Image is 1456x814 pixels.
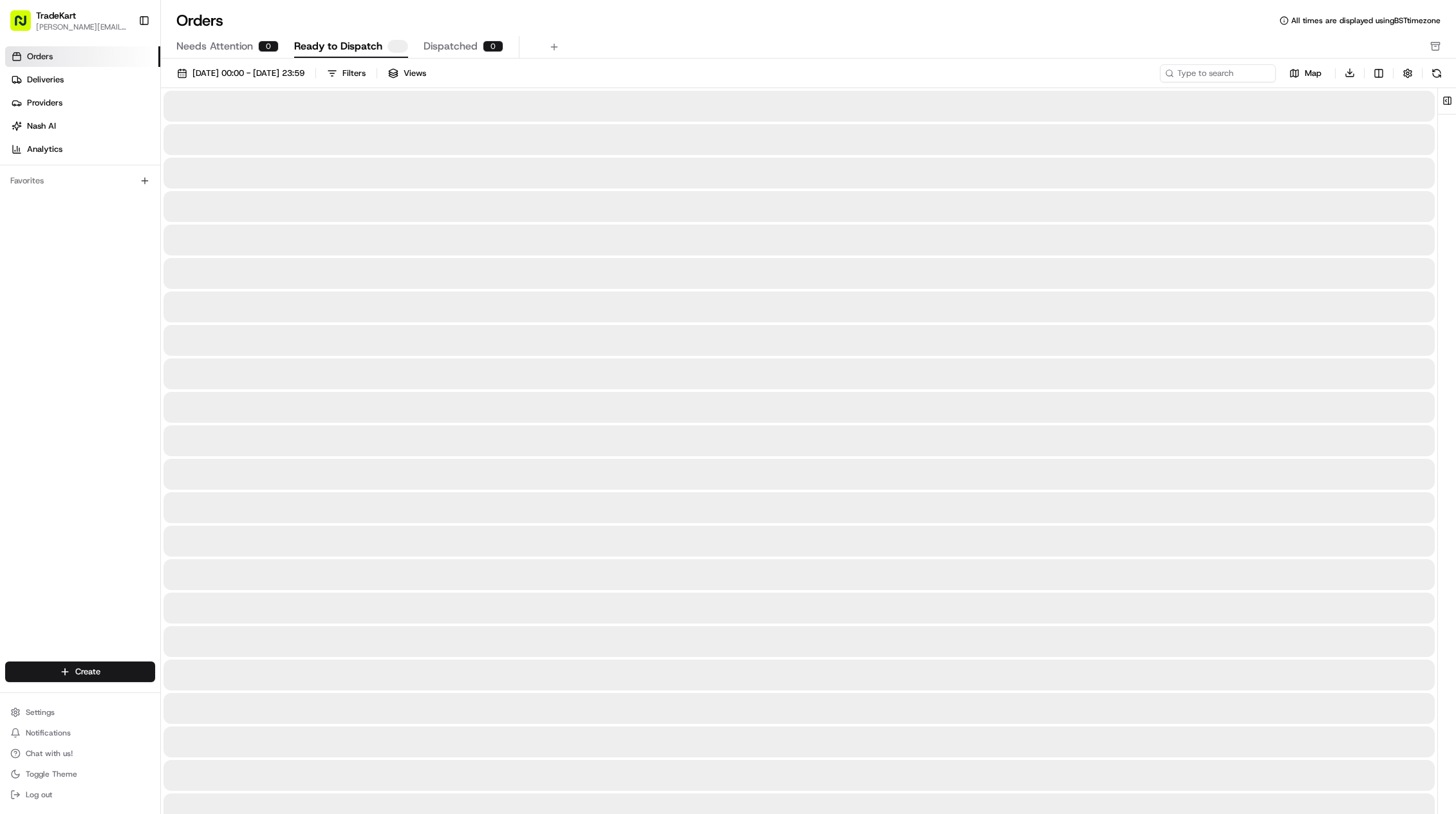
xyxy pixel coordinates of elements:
[75,666,100,678] span: Create
[5,703,155,721] button: Settings
[5,46,160,67] a: Orders
[5,661,155,682] button: Create
[26,748,73,759] span: Chat with us!
[5,69,160,90] a: Deliveries
[27,143,62,155] span: Analytics
[27,97,62,109] span: Providers
[26,707,55,717] span: Settings
[342,68,366,79] div: Filters
[176,39,253,54] span: Needs Attention
[192,68,304,79] span: [DATE] 00:00 - [DATE] 23:59
[382,64,432,82] button: Views
[171,64,310,82] button: [DATE] 00:00 - [DATE] 23:59
[26,790,52,800] span: Log out
[1291,15,1441,26] span: All times are displayed using BST timezone
[5,139,160,160] a: Analytics
[5,116,160,136] a: Nash AI
[1160,64,1276,82] input: Type to search
[5,5,133,36] button: TradeKart[PERSON_NAME][EMAIL_ADDRESS][PERSON_NAME][DOMAIN_NAME]
[26,769,77,779] span: Toggle Theme
[26,728,71,738] span: Notifications
[1305,68,1321,79] span: Map
[36,22,128,32] button: [PERSON_NAME][EMAIL_ADDRESS][PERSON_NAME][DOMAIN_NAME]
[1428,64,1446,82] button: Refresh
[5,171,155,191] div: Favorites
[36,9,76,22] button: TradeKart
[5,765,155,783] button: Toggle Theme
[5,93,160,113] a: Providers
[483,41,503,52] div: 0
[5,745,155,763] button: Chat with us!
[5,786,155,804] button: Log out
[5,724,155,742] button: Notifications
[176,10,223,31] h1: Orders
[27,51,53,62] span: Orders
[27,120,56,132] span: Nash AI
[258,41,279,52] div: 0
[424,39,478,54] span: Dispatched
[27,74,64,86] span: Deliveries
[294,39,382,54] span: Ready to Dispatch
[321,64,371,82] button: Filters
[1281,66,1330,81] button: Map
[404,68,426,79] span: Views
